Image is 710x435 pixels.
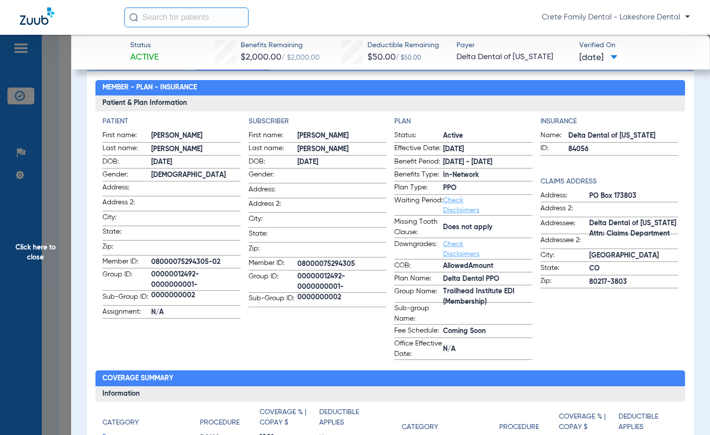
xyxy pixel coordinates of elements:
[249,130,297,142] span: First name:
[102,116,240,127] h4: Patient
[249,170,297,183] span: Gender:
[20,7,54,25] img: Zuub Logo
[540,203,589,217] span: Address 2:
[394,339,443,359] span: Office Effective Date:
[443,292,532,302] span: Trailhead Institute EDI (Membership)
[151,144,240,155] span: [PERSON_NAME]
[249,157,297,169] span: DOB:
[102,197,151,211] span: Address 2:
[568,144,678,155] span: 84056
[249,258,297,270] span: Member ID:
[559,412,613,433] h4: Coverage % | Copay $
[102,292,151,305] span: Sub-Group ID:
[297,131,386,141] span: [PERSON_NAME]
[540,218,589,234] span: Addressee:
[129,13,138,22] img: Search Icon
[297,144,386,155] span: [PERSON_NAME]
[124,7,249,27] input: Search for patients
[241,40,320,51] span: Benefits Remaining
[443,274,532,284] span: Delta Dental PPO
[319,407,373,428] h4: Deductible Applies
[95,95,685,111] h3: Patient & Plan Information
[619,412,673,433] h4: Deductible Applies
[579,40,694,51] span: Verified On
[394,217,443,238] span: Missing Tooth Clause:
[540,176,678,187] h4: Claims Address
[394,286,443,302] span: Group Name:
[589,263,678,274] span: CO
[297,259,386,269] span: 08000075294305
[443,261,532,271] span: AllowedAmount
[249,143,297,155] span: Last name:
[200,418,240,428] h4: Procedure
[249,244,297,257] span: Zip:
[402,422,439,433] h4: Category
[394,195,443,215] span: Waiting Period:
[394,130,443,142] span: Status:
[579,52,618,64] span: [DATE]
[540,276,589,288] span: Zip:
[540,235,589,249] span: Addressee 2:
[443,344,532,354] span: N/A
[319,407,379,432] app-breakdown-title: Deductible Applies
[151,280,240,290] span: 00000012492-0000000001-0000000002
[443,157,532,168] span: [DATE] - [DATE]
[95,386,685,402] h3: Information
[540,116,678,127] h4: Insurance
[540,130,568,142] span: Name:
[249,271,297,292] span: Group ID:
[394,326,443,338] span: Fee Schedule:
[394,273,443,285] span: Plan Name:
[540,263,589,275] span: State:
[443,183,532,193] span: PPO
[102,182,151,196] span: Address:
[241,53,281,62] span: $2,000.00
[443,197,479,214] a: Check Disclaimers
[151,131,240,141] span: [PERSON_NAME]
[394,239,443,259] span: Downgrades:
[102,170,151,181] span: Gender:
[102,143,151,155] span: Last name:
[297,282,386,292] span: 00000012492-0000000001-0000000002
[151,307,240,318] span: N/A
[151,257,240,267] span: 08000075294305-02
[260,407,314,428] h4: Coverage % | Copay $
[95,370,685,386] h2: Coverage Summary
[102,307,151,319] span: Assignment:
[394,143,443,155] span: Effective Date:
[130,51,159,64] span: Active
[102,269,151,290] span: Group ID:
[102,418,139,428] h4: Category
[456,40,571,51] span: Payer
[249,116,386,127] h4: Subscriber
[542,12,690,22] span: Crete Family Dental - Lakeshore Dental
[102,257,151,268] span: Member ID:
[151,157,240,168] span: [DATE]
[394,116,532,127] h4: Plan
[568,131,678,141] span: Delta Dental of [US_STATE]
[260,407,319,432] app-breakdown-title: Coverage % | Copay $
[540,250,589,262] span: City:
[443,241,479,258] a: Check Disclaimers
[297,157,386,168] span: [DATE]
[249,214,297,227] span: City:
[102,157,151,169] span: DOB:
[443,170,532,180] span: In-Network
[660,387,710,435] iframe: Chat Widget
[443,144,532,155] span: [DATE]
[456,51,571,64] span: Delta Dental of [US_STATE]
[367,40,439,51] span: Deductible Remaining
[200,407,260,432] app-breakdown-title: Procedure
[102,227,151,240] span: State:
[102,407,200,432] app-breakdown-title: Category
[589,277,678,287] span: 80217-3803
[367,53,396,62] span: $50.00
[394,157,443,169] span: Benefit Period:
[102,242,151,255] span: Zip:
[394,261,443,272] span: COB:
